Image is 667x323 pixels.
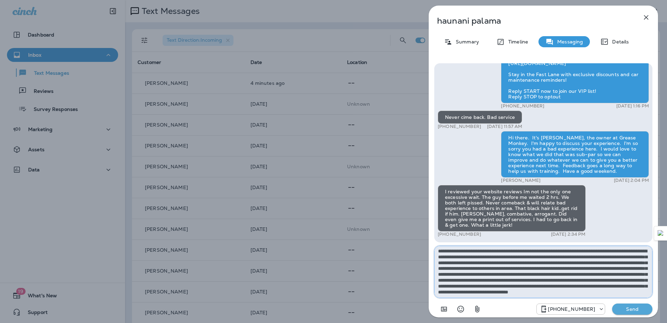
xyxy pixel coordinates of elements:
p: [PHONE_NUMBER] [548,306,595,312]
button: Add in a premade template [437,302,451,316]
div: Never cime back. Bad service [438,111,522,124]
p: [DATE] 2:04 PM [614,178,649,183]
button: Select an emoji [454,302,468,316]
p: Messaging [554,39,583,45]
div: Hi there. It's [PERSON_NAME], the owner at Grease Monkey. I'm happy to discuss your experience. I... [501,131,649,178]
p: [DATE] 2:34 PM [551,232,586,237]
p: [PHONE_NUMBER] [438,232,481,237]
p: Send [618,306,647,312]
p: [DATE] 1:16 PM [616,103,649,109]
p: [PHONE_NUMBER] [438,124,481,129]
img: Detect Auto [658,230,664,236]
p: Summary [452,39,479,45]
div: +1 (830) 223-2883 [537,305,605,313]
p: Timeline [505,39,528,45]
div: I reviewed your website reviews Im not the only one excessive wait. The guy before me waited 2 hr... [438,185,586,232]
button: Send [612,304,652,315]
p: [PHONE_NUMBER] [501,103,544,109]
p: [DATE] 11:57 AM [487,124,522,129]
p: haunani palama [437,16,627,26]
p: Details [609,39,629,45]
p: [PERSON_NAME] [501,178,541,183]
